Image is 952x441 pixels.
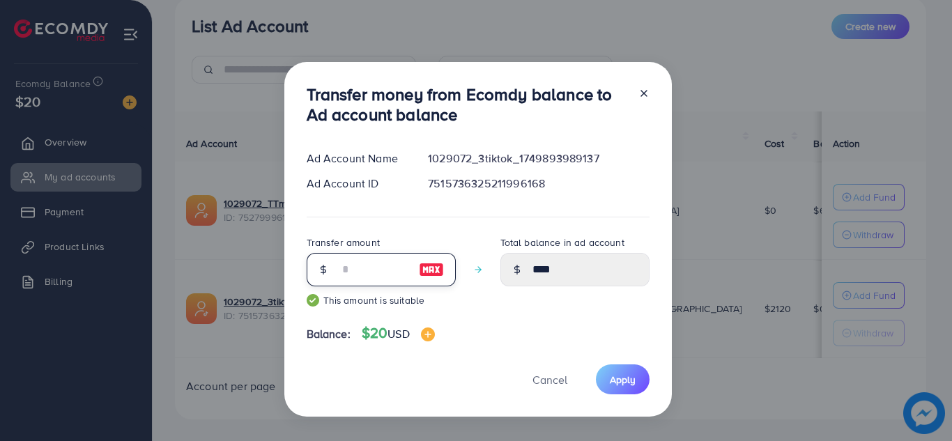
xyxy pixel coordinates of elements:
[387,326,409,341] span: USD
[417,176,660,192] div: 7515736325211996168
[596,364,650,394] button: Apply
[307,84,627,125] h3: Transfer money from Ecomdy balance to Ad account balance
[307,326,351,342] span: Balance:
[362,325,435,342] h4: $20
[610,373,636,387] span: Apply
[307,293,456,307] small: This amount is suitable
[295,150,417,167] div: Ad Account Name
[307,294,319,307] img: guide
[295,176,417,192] div: Ad Account ID
[419,261,444,278] img: image
[515,364,585,394] button: Cancel
[532,372,567,387] span: Cancel
[417,150,660,167] div: 1029072_3tiktok_1749893989137
[500,235,624,249] label: Total balance in ad account
[307,235,380,249] label: Transfer amount
[421,327,435,341] img: image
